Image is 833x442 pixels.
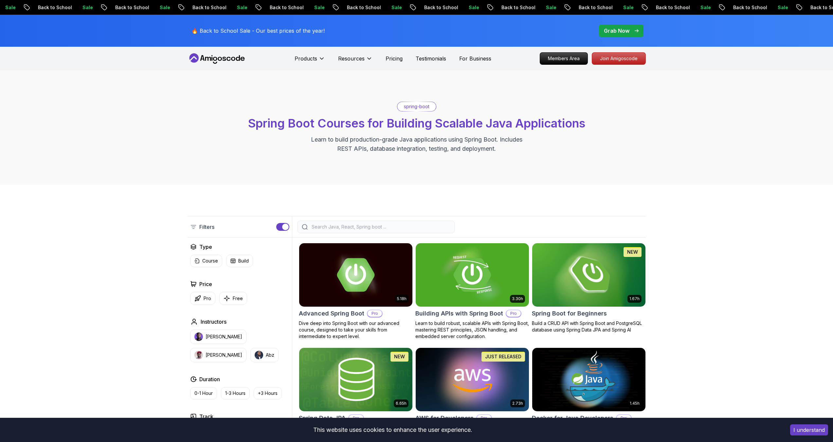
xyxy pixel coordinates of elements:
[248,116,585,130] span: Spring Boot Courses for Building Scalable Java Applications
[404,103,429,110] p: spring-boot
[204,295,211,302] p: Pro
[225,390,245,397] p: 1-3 Hours
[415,243,529,340] a: Building APIs with Spring Boot card3.30hBuilding APIs with Spring BootProLearn to build robust, s...
[532,320,646,333] p: Build a CRUD API with Spring Boot and PostgreSQL database using Spring Data JPA and Spring AI
[338,55,365,62] p: Resources
[627,249,638,255] p: NEW
[349,415,363,421] p: Pro
[77,4,98,11] p: Sale
[295,55,325,68] button: Products
[592,52,646,65] a: Join Amigoscode
[396,401,407,406] p: 6.65h
[496,4,540,11] p: Back to School
[532,243,645,307] img: Spring Boot for Beginners card
[772,4,793,11] p: Sale
[415,320,529,340] p: Learn to build robust, scalable APIs with Spring Boot, mastering REST principles, JSON handling, ...
[194,390,213,397] p: 0-1 Hour
[219,292,247,305] button: Free
[190,255,222,267] button: Course
[254,387,282,399] button: +3 Hours
[295,55,317,62] p: Products
[416,348,529,411] img: AWS for Developers card
[299,348,413,438] a: Spring Data JPA card6.65hNEWSpring Data JPAProMaster database management, advanced querying, and ...
[695,4,715,11] p: Sale
[617,415,631,421] p: Pro
[394,353,405,360] p: NEW
[299,243,413,340] a: Advanced Spring Boot card5.18hAdvanced Spring BootProDive deep into Spring Boot with our advanced...
[206,333,242,340] p: [PERSON_NAME]
[206,352,242,358] p: [PERSON_NAME]
[650,4,695,11] p: Back to School
[310,224,450,230] input: Search Java, React, Spring boot ...
[415,414,474,423] h2: AWS for Developers
[416,55,446,62] a: Testimonials
[250,348,279,362] button: instructor imgAbz
[190,387,217,399] button: 0-1 Hour
[629,296,640,301] p: 1.67h
[592,53,645,64] p: Join Amigoscode
[226,255,253,267] button: Build
[540,52,588,65] a: Members Area
[194,351,203,359] img: instructor img
[368,310,382,317] p: Pro
[512,401,523,406] p: 2.73h
[221,387,250,399] button: 1-3 Hours
[727,4,772,11] p: Back to School
[191,27,325,35] p: 🔥 Back to School Sale - Our best prices of the year!
[532,348,645,411] img: Docker for Java Developers card
[532,414,613,423] h2: Docker for Java Developers
[233,295,243,302] p: Free
[299,309,364,318] h2: Advanced Spring Boot
[238,258,249,264] p: Build
[506,310,521,317] p: Pro
[338,55,372,68] button: Resources
[190,292,215,305] button: Pro
[532,243,646,333] a: Spring Boot for Beginners card1.67hNEWSpring Boot for BeginnersBuild a CRUD API with Spring Boot ...
[573,4,617,11] p: Back to School
[264,4,308,11] p: Back to School
[630,401,640,406] p: 1.45h
[299,348,412,411] img: Spring Data JPA card
[255,351,263,359] img: instructor img
[199,413,213,420] h2: Track
[540,4,561,11] p: Sale
[386,4,407,11] p: Sale
[199,375,220,383] h2: Duration
[199,243,212,251] h2: Type
[299,320,413,340] p: Dive deep into Spring Boot with our advanced course, designed to take your skills from intermedia...
[477,415,491,421] p: Pro
[199,280,212,288] h2: Price
[109,4,154,11] p: Back to School
[202,258,218,264] p: Course
[459,55,491,62] a: For Business
[341,4,386,11] p: Back to School
[231,4,252,11] p: Sale
[790,424,828,435] button: Accept cookies
[617,4,638,11] p: Sale
[187,4,231,11] p: Back to School
[190,348,246,362] button: instructor img[PERSON_NAME]
[154,4,175,11] p: Sale
[512,296,523,301] p: 3.30h
[32,4,77,11] p: Back to School
[415,309,503,318] h2: Building APIs with Spring Boot
[299,414,346,423] h2: Spring Data JPA
[463,4,484,11] p: Sale
[397,296,407,301] p: 5.18h
[540,53,588,64] p: Members Area
[5,423,780,437] div: This website uses cookies to enhance the user experience.
[194,332,203,341] img: instructor img
[532,309,607,318] h2: Spring Boot for Beginners
[201,318,226,326] h2: Instructors
[190,330,246,344] button: instructor img[PERSON_NAME]
[199,223,214,231] p: Filters
[258,390,278,397] p: +3 Hours
[485,353,521,360] p: JUST RELEASED
[308,4,329,11] p: Sale
[299,243,412,307] img: Advanced Spring Boot card
[307,135,527,153] p: Learn to build production-grade Java applications using Spring Boot. Includes REST APIs, database...
[386,55,403,62] a: Pricing
[604,27,629,35] p: Grab Now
